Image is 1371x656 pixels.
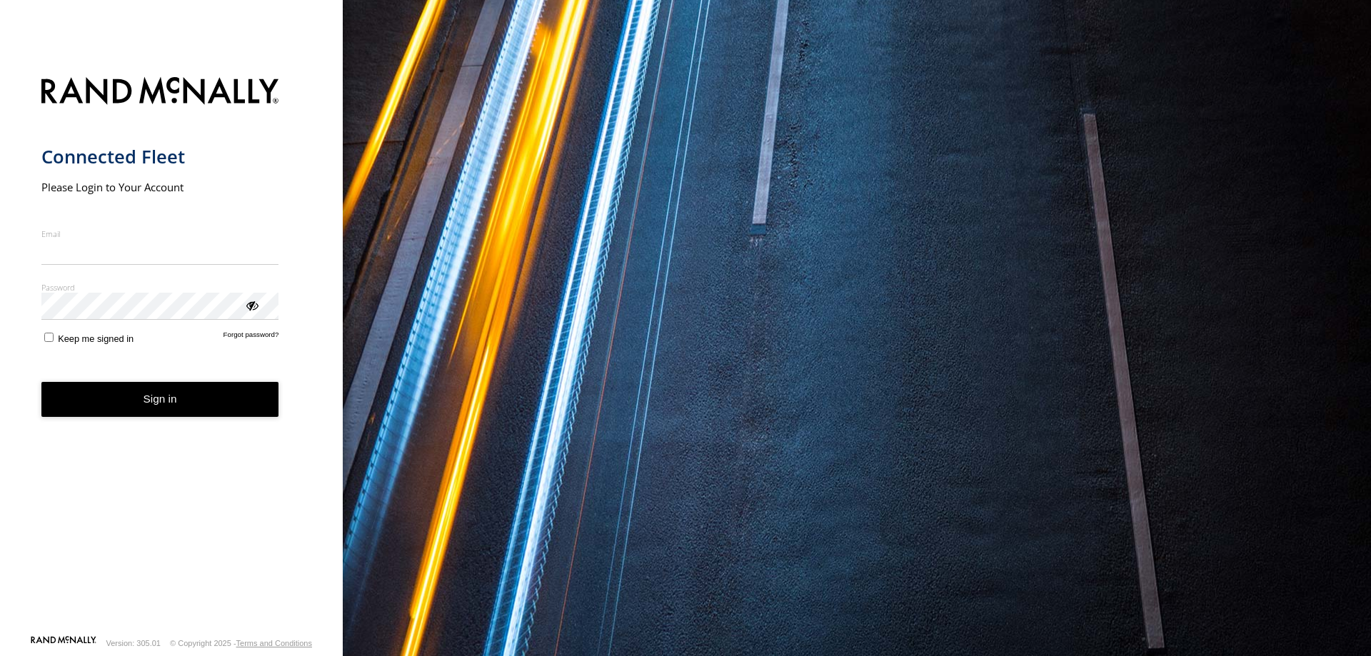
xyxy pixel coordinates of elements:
[170,639,312,647] div: © Copyright 2025 -
[236,639,312,647] a: Terms and Conditions
[58,333,134,344] span: Keep me signed in
[41,228,279,239] label: Email
[41,180,279,194] h2: Please Login to Your Account
[224,330,279,344] a: Forgot password?
[106,639,161,647] div: Version: 305.01
[41,145,279,168] h1: Connected Fleet
[41,382,279,417] button: Sign in
[44,333,54,342] input: Keep me signed in
[41,74,279,111] img: Rand McNally
[31,636,96,650] a: Visit our Website
[41,282,279,293] label: Password
[244,298,258,312] div: ViewPassword
[41,69,302,635] form: main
